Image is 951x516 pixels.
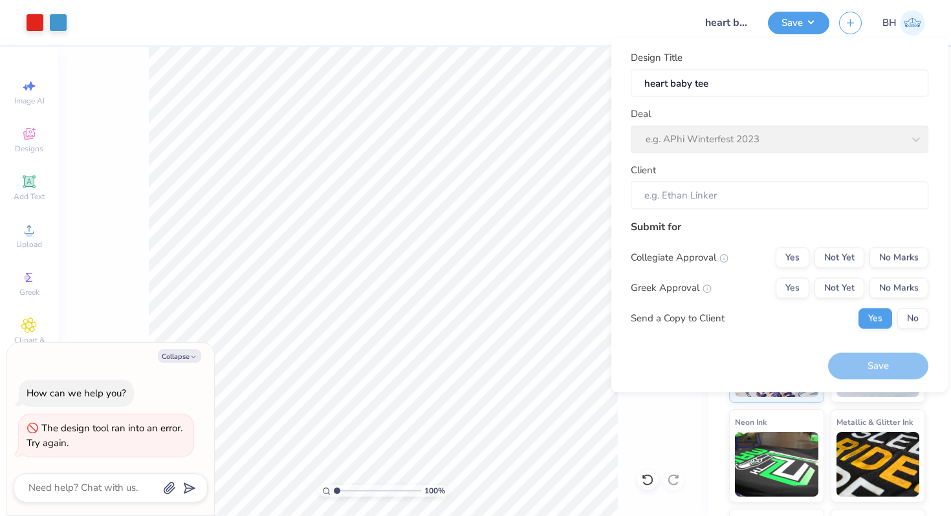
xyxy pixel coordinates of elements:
[6,335,52,356] span: Clipart & logos
[631,107,651,122] label: Deal
[631,281,712,296] div: Greek Approval
[631,162,656,177] label: Client
[768,12,829,34] button: Save
[814,277,864,298] button: Not Yet
[735,432,818,497] img: Neon Ink
[836,432,920,497] img: Metallic & Glitter Ink
[631,50,683,65] label: Design Title
[882,10,925,36] a: BH
[158,349,201,363] button: Collapse
[858,308,892,328] button: Yes
[695,10,758,36] input: Untitled Design
[27,422,182,449] div: The design tool ran into an error. Try again.
[16,239,42,250] span: Upload
[631,182,928,210] input: e.g. Ethan Linker
[900,10,925,36] img: Bella Henkels
[19,287,39,297] span: Greek
[14,191,45,202] span: Add Text
[15,144,43,154] span: Designs
[735,415,767,429] span: Neon Ink
[897,308,928,328] button: No
[882,16,897,30] span: BH
[776,277,809,298] button: Yes
[27,387,126,400] div: How can we help you?
[776,247,809,268] button: Yes
[836,415,913,429] span: Metallic & Glitter Ink
[869,277,928,298] button: No Marks
[631,250,728,265] div: Collegiate Approval
[631,219,928,234] div: Submit for
[814,247,864,268] button: Not Yet
[631,311,725,326] div: Send a Copy to Client
[424,485,445,497] span: 100 %
[14,96,45,106] span: Image AI
[869,247,928,268] button: No Marks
